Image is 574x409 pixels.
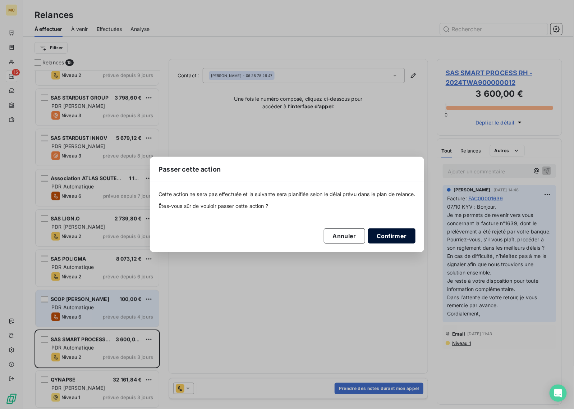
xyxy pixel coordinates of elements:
button: Confirmer [368,228,415,244]
button: Annuler [324,228,365,244]
span: Êtes-vous sûr de vouloir passer cette action ? [159,203,415,210]
div: Open Intercom Messenger [550,385,567,402]
span: Cette action ne sera pas effectuée et la suivante sera planifiée selon le délai prévu dans le pla... [159,191,415,198]
span: Passer cette action [159,164,221,174]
